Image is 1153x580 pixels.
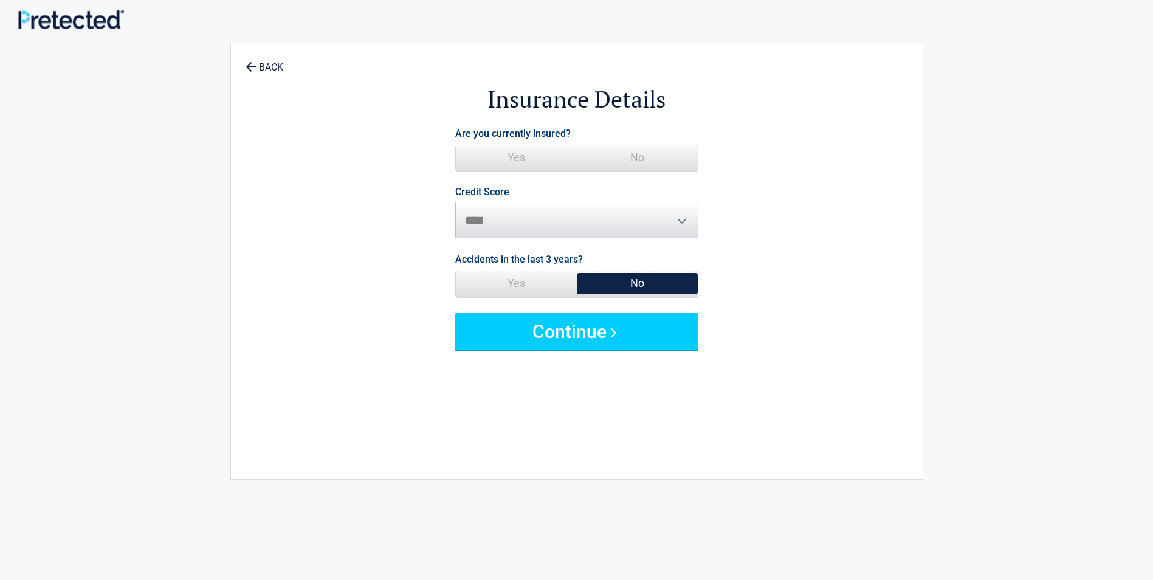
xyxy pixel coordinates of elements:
[577,271,698,295] span: No
[456,271,577,295] span: Yes
[455,125,571,142] label: Are you currently insured?
[577,145,698,170] span: No
[456,145,577,170] span: Yes
[455,187,509,197] label: Credit Score
[298,84,856,115] h2: Insurance Details
[18,10,124,29] img: Main Logo
[455,251,583,268] label: Accidents in the last 3 years?
[243,51,286,72] a: BACK
[455,313,698,350] button: Continue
